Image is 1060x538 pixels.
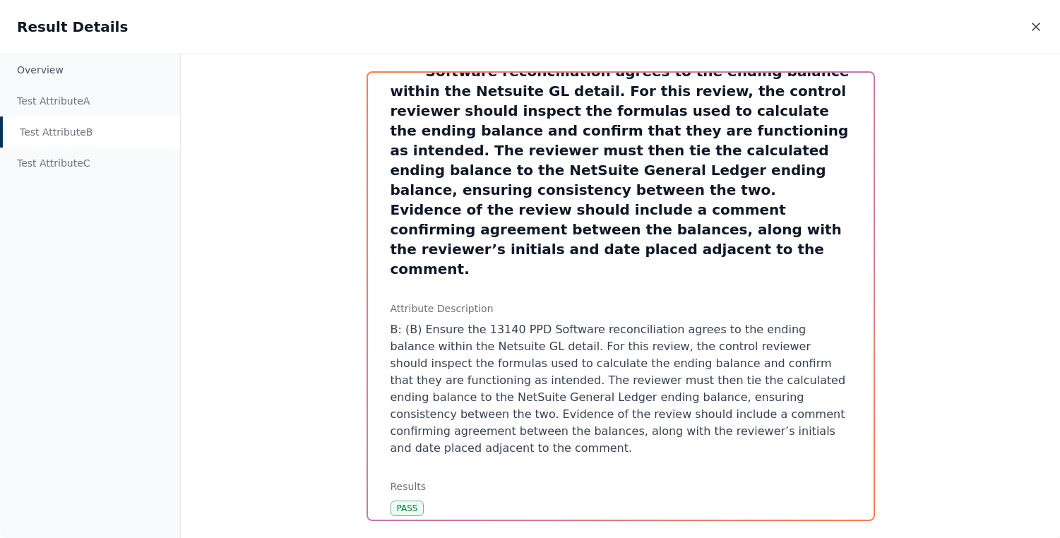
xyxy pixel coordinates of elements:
h3: Attribute Description [391,301,851,316]
h3: Results [391,479,851,494]
div: Pass [391,501,424,516]
p: B: (B) Ensure the 13140 PPD Software reconciliation agrees to the ending balance within the Netsu... [391,321,851,457]
h3: Test Attribute B : B: (B) Ensure the 13140 PPD Software reconciliation agrees to the ending balan... [391,42,851,279]
h2: Result Details [17,17,128,37]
